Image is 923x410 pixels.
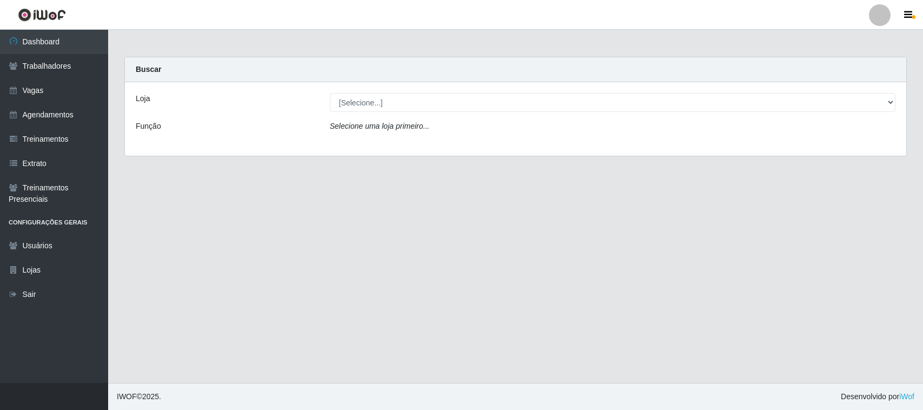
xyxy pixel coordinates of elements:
[18,8,66,22] img: CoreUI Logo
[117,391,161,402] span: © 2025 .
[136,121,161,132] label: Função
[117,392,137,401] span: IWOF
[136,93,150,104] label: Loja
[899,392,914,401] a: iWof
[136,65,161,74] strong: Buscar
[330,122,429,130] i: Selecione uma loja primeiro...
[841,391,914,402] span: Desenvolvido por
